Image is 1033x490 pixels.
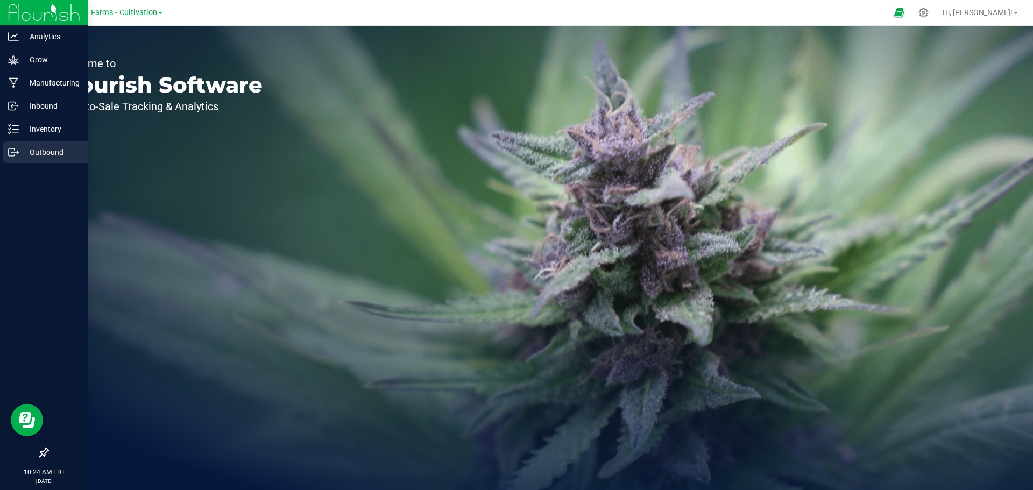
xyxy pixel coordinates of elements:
[8,31,19,42] inline-svg: Analytics
[19,146,83,159] p: Outbound
[19,123,83,136] p: Inventory
[19,53,83,66] p: Grow
[5,477,83,485] p: [DATE]
[8,77,19,88] inline-svg: Manufacturing
[8,54,19,65] inline-svg: Grow
[19,100,83,112] p: Inbound
[917,8,930,18] div: Manage settings
[8,147,19,158] inline-svg: Outbound
[8,124,19,134] inline-svg: Inventory
[58,8,157,17] span: Sapphire Farms - Cultivation
[19,30,83,43] p: Analytics
[58,74,263,96] p: Flourish Software
[58,58,263,69] p: Welcome to
[11,404,43,436] iframe: Resource center
[887,2,911,23] span: Open Ecommerce Menu
[8,101,19,111] inline-svg: Inbound
[19,76,83,89] p: Manufacturing
[58,101,263,112] p: Seed-to-Sale Tracking & Analytics
[943,8,1013,17] span: Hi, [PERSON_NAME]!
[5,467,83,477] p: 10:24 AM EDT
